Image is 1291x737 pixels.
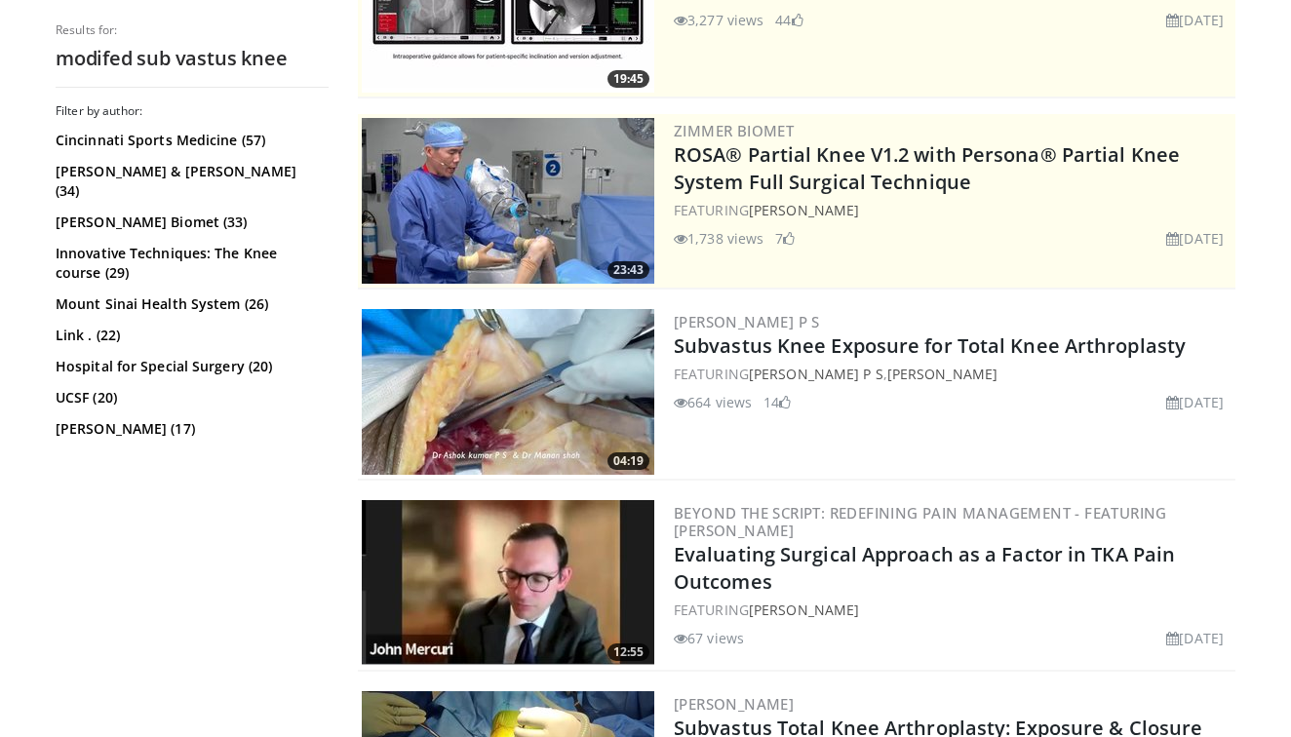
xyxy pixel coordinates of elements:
[674,628,744,648] li: 67 views
[1166,10,1224,30] li: [DATE]
[607,643,649,661] span: 12:55
[56,294,324,314] a: Mount Sinai Health System (26)
[56,22,329,38] p: Results for:
[749,201,859,219] a: [PERSON_NAME]
[749,365,883,383] a: [PERSON_NAME] P S
[1166,228,1224,249] li: [DATE]
[763,392,791,412] li: 14
[362,500,654,666] img: a34ca306-ffb5-4838-bdbc-0dd1d0230af4.300x170_q85_crop-smart_upscale.jpg
[674,141,1180,195] a: ROSA® Partial Knee V1.2 with Persona® Partial Knee System Full Surgical Technique
[607,261,649,279] span: 23:43
[362,118,654,284] img: 99b1778f-d2b2-419a-8659-7269f4b428ba.300x170_q85_crop-smart_upscale.jpg
[56,357,324,376] a: Hospital for Special Surgery (20)
[674,10,763,30] li: 3,277 views
[674,503,1167,540] a: Beyond the Script: Redefining Pain Management - Featuring [PERSON_NAME]
[674,392,752,412] li: 664 views
[56,388,324,407] a: UCSF (20)
[674,228,763,249] li: 1,738 views
[362,500,654,666] a: 12:55
[674,332,1186,359] a: Subvastus Knee Exposure for Total Knee Arthroplasty
[607,70,649,88] span: 19:45
[674,541,1175,595] a: Evaluating Surgical Approach as a Factor in TKA Pain Outcomes
[607,452,649,470] span: 04:19
[674,600,1232,620] div: FEATURING
[56,46,329,71] h2: modifed sub vastus knee
[775,10,802,30] li: 44
[674,121,794,140] a: Zimmer Biomet
[674,200,1232,220] div: FEATURING
[56,419,324,439] a: [PERSON_NAME] (17)
[362,118,654,284] a: 23:43
[887,365,998,383] a: [PERSON_NAME]
[1166,392,1224,412] li: [DATE]
[56,213,324,232] a: [PERSON_NAME] Biomet (33)
[362,309,654,475] a: 04:19
[674,694,794,714] a: [PERSON_NAME]
[56,244,324,283] a: Innovative Techniques: The Knee course (29)
[1166,628,1224,648] li: [DATE]
[56,131,324,150] a: Cincinnati Sports Medicine (57)
[56,162,324,201] a: [PERSON_NAME] & [PERSON_NAME] (34)
[674,312,820,331] a: [PERSON_NAME] P S
[674,364,1232,384] div: FEATURING ,
[775,228,795,249] li: 7
[362,309,654,475] img: 6c8907e6-4ed5-4234-aa06-c09d24b4499e.300x170_q85_crop-smart_upscale.jpg
[56,103,329,119] h3: Filter by author:
[56,326,324,345] a: Link . (22)
[749,601,859,619] a: [PERSON_NAME]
